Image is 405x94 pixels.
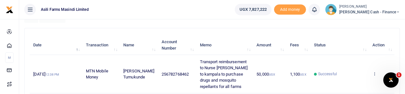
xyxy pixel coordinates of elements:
th: Account Number: activate to sort column ascending [158,35,196,55]
a: profile-user [PERSON_NAME] [PERSON_NAME] Cash - Finance [325,4,400,15]
th: Date: activate to sort column descending [30,35,82,55]
small: UGX [269,73,275,76]
span: Successful [318,71,337,77]
th: Amount: activate to sort column ascending [253,35,287,55]
li: Toup your wallet [274,4,306,15]
span: 50,000 [256,72,275,77]
a: Add money [274,7,306,11]
small: 12:38 PM [45,73,59,76]
a: logo-small logo-large logo-large [6,7,13,12]
span: [PERSON_NAME] Tumukunde [123,69,154,80]
a: UGX 7,827,222 [235,4,271,15]
span: [DATE] [33,72,59,77]
iframe: Intercom live chat [383,72,399,88]
span: 1,100 [290,72,306,77]
li: M [5,52,14,63]
span: Transport reimbursement to Nurse [PERSON_NAME] to kampala to purchase drugs and mosquito repellan... [200,59,248,89]
small: [PERSON_NAME] [339,4,400,10]
span: 256782768462 [162,72,189,77]
th: Transaction: activate to sort column ascending [82,35,120,55]
th: Name: activate to sort column ascending [120,35,158,55]
th: Status: activate to sort column ascending [310,35,369,55]
th: Fees: activate to sort column ascending [287,35,310,55]
img: profile-user [325,4,337,15]
span: [PERSON_NAME] Cash - Finance [339,9,400,15]
th: Action: activate to sort column ascending [369,35,394,55]
li: Wallet ballance [232,4,274,15]
th: Memo: activate to sort column ascending [196,35,253,55]
span: MTN Mobile Money [86,69,108,80]
small: UGX [300,73,306,76]
span: 1 [396,72,401,77]
span: UGX 7,827,222 [240,6,267,13]
span: Add money [274,4,306,15]
span: Asili Farms Masindi Limited [38,7,91,12]
img: logo-small [6,6,13,14]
